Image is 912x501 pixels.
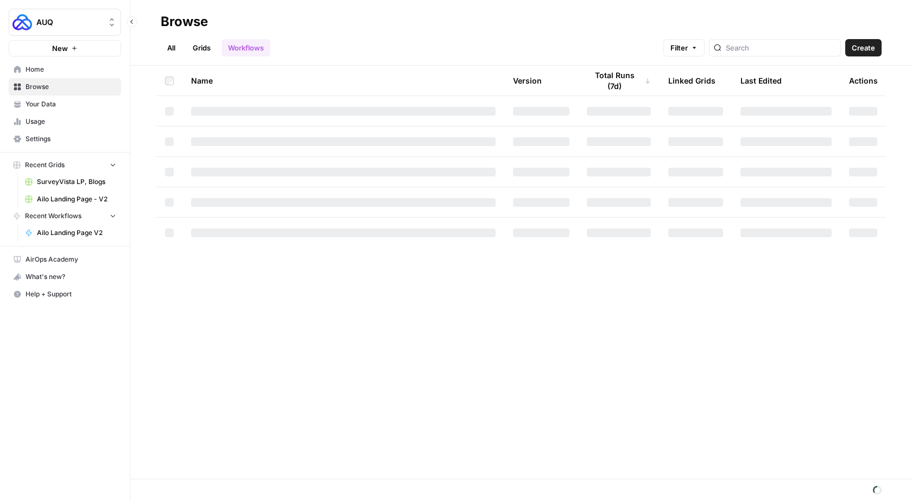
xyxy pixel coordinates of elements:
[670,42,688,53] span: Filter
[161,39,182,56] a: All
[852,42,875,53] span: Create
[26,65,116,74] span: Home
[37,177,116,187] span: SurveyVista LP, Blogs
[26,255,116,264] span: AirOps Academy
[26,82,116,92] span: Browse
[20,173,121,191] a: SurveyVista LP, Blogs
[9,130,121,148] a: Settings
[9,9,121,36] button: Workspace: AUQ
[9,286,121,303] button: Help + Support
[849,66,878,96] div: Actions
[26,289,116,299] span: Help + Support
[26,134,116,144] span: Settings
[587,66,651,96] div: Total Runs (7d)
[513,66,542,96] div: Version
[9,61,121,78] a: Home
[663,39,705,56] button: Filter
[36,17,102,28] span: AUQ
[26,117,116,126] span: Usage
[20,191,121,208] a: Ailo Landing Page - V2
[9,78,121,96] a: Browse
[20,224,121,242] a: Ailo Landing Page V2
[740,66,782,96] div: Last Edited
[9,268,121,286] button: What's new?
[25,160,65,170] span: Recent Grids
[9,157,121,173] button: Recent Grids
[668,66,715,96] div: Linked Grids
[726,42,836,53] input: Search
[9,96,121,113] a: Your Data
[9,251,121,268] a: AirOps Academy
[845,39,882,56] button: Create
[25,211,81,221] span: Recent Workflows
[52,43,68,54] span: New
[9,113,121,130] a: Usage
[26,99,116,109] span: Your Data
[12,12,32,32] img: AUQ Logo
[9,208,121,224] button: Recent Workflows
[191,66,496,96] div: Name
[186,39,217,56] a: Grids
[37,194,116,204] span: Ailo Landing Page - V2
[9,40,121,56] button: New
[9,269,121,285] div: What's new?
[161,13,208,30] div: Browse
[221,39,270,56] a: Workflows
[37,228,116,238] span: Ailo Landing Page V2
